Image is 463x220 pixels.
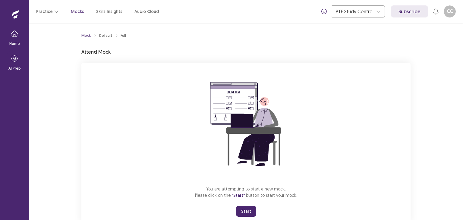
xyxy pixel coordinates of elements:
[96,8,122,15] a: Skills Insights
[121,33,126,38] div: Full
[36,6,59,17] button: Practice
[134,8,159,15] a: Audio Cloud
[81,33,91,38] a: Mock
[232,193,245,198] span: "Start"
[236,206,256,217] button: Start
[195,186,297,199] p: You are attempting to start a new mock. Please click on the button to start your mock.
[336,6,373,17] div: PTE Study Centre
[444,5,456,17] button: CC
[319,6,329,17] button: info
[81,33,126,38] nav: breadcrumb
[99,33,112,38] div: Default
[9,41,20,46] p: Home
[391,5,428,17] a: Subscribe
[71,8,84,15] a: Mocks
[192,70,300,178] img: attend-mock
[8,66,21,71] p: AI Prep
[81,48,111,55] p: Attend Mock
